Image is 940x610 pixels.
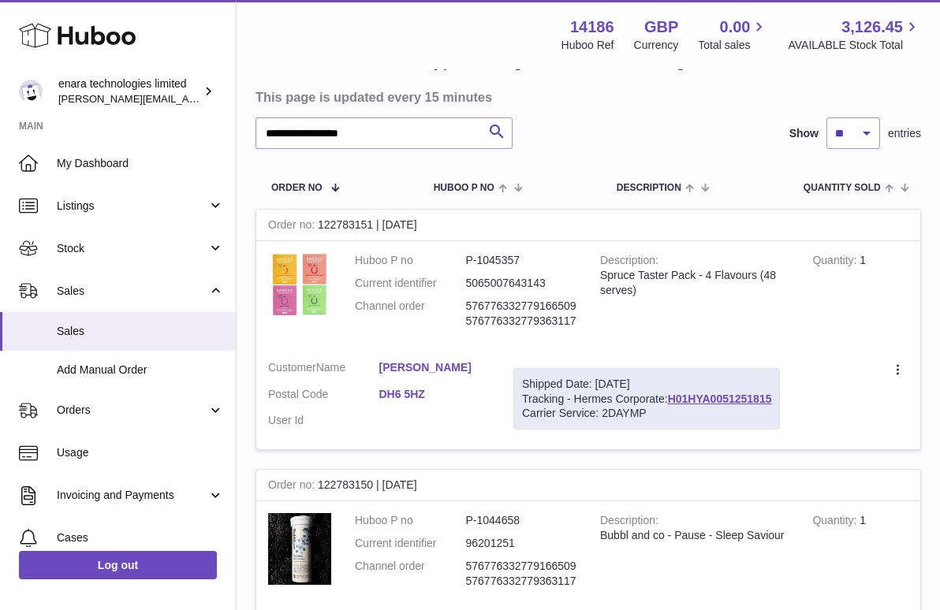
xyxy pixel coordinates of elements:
span: Stock [57,241,207,256]
label: Show [789,126,819,141]
dt: Current identifier [355,536,466,551]
dt: Postal Code [268,387,379,406]
span: Huboo P no [434,183,494,193]
td: 1 [800,501,920,608]
dt: Huboo P no [355,253,466,268]
div: Shipped Date: [DATE] [522,377,771,392]
span: Total sales [698,38,768,53]
img: 141861747480402.jpg [268,513,331,585]
dt: Current identifier [355,276,466,291]
td: 1 [800,241,920,348]
img: Dee@enara.co [19,80,43,103]
span: My Dashboard [57,156,224,171]
span: Add Manual Order [57,363,224,378]
strong: Quantity [812,514,860,530]
dt: Name [268,360,379,379]
dd: 5065007643143 [466,276,577,291]
span: Description [617,183,681,193]
dd: P-1045357 [466,253,577,268]
span: Invoicing and Payments [57,488,207,503]
span: Sales [57,324,224,339]
div: Currency [634,38,679,53]
a: H01HYA0051251815 [668,392,772,405]
div: 122783151 | [DATE] [256,210,920,241]
span: Sales [57,284,207,299]
a: DH6 5HZ [379,387,491,402]
span: Orders [57,403,207,418]
strong: Quantity [812,254,860,270]
dt: Channel order [355,299,466,329]
strong: Order no [268,478,318,495]
div: Tracking - Hermes Corporate: [513,368,780,430]
dd: 576776332779166509 576776332779363117 [466,299,577,329]
div: Bubbl and co - Pause - Sleep Saviour [600,528,789,543]
dd: 576776332779166509 576776332779363117 [466,559,577,589]
div: 122783150 | [DATE] [256,470,920,501]
span: Cases [57,530,224,545]
span: Quantity Sold [804,183,881,193]
div: enara technologies limited [58,76,200,106]
span: AVAILABLE Stock Total [788,38,921,53]
h3: This page is updated every 15 minutes [256,88,917,106]
dt: Channel order [355,559,466,589]
dd: P-1044658 [466,513,577,528]
a: Log out [19,551,217,579]
div: Huboo Ref [561,38,614,53]
span: Order No [271,183,323,193]
span: Listings [57,199,207,214]
a: [PERSON_NAME] [379,360,491,375]
span: Usage [57,445,224,460]
a: 3,126.45 AVAILABLE Stock Total [788,17,921,53]
strong: Description [600,514,658,530]
img: 1747669083.jpeg [268,253,331,316]
dd: 96201251 [466,536,577,551]
strong: GBP [644,17,678,38]
dt: User Id [268,413,379,428]
a: 0.00 Total sales [698,17,768,53]
div: Carrier Service: 2DAYMP [522,406,771,421]
span: 3,126.45 [841,17,903,38]
span: entries [888,126,921,141]
strong: Description [600,254,658,270]
strong: 14186 [570,17,614,38]
strong: Order no [268,218,318,235]
span: [PERSON_NAME][EMAIL_ADDRESS][DOMAIN_NAME] [58,92,316,105]
span: 0.00 [720,17,751,38]
div: Spruce Taster Pack - 4 Flavours (48 serves) [600,268,789,298]
dt: Huboo P no [355,513,466,528]
span: Customer [268,361,316,374]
